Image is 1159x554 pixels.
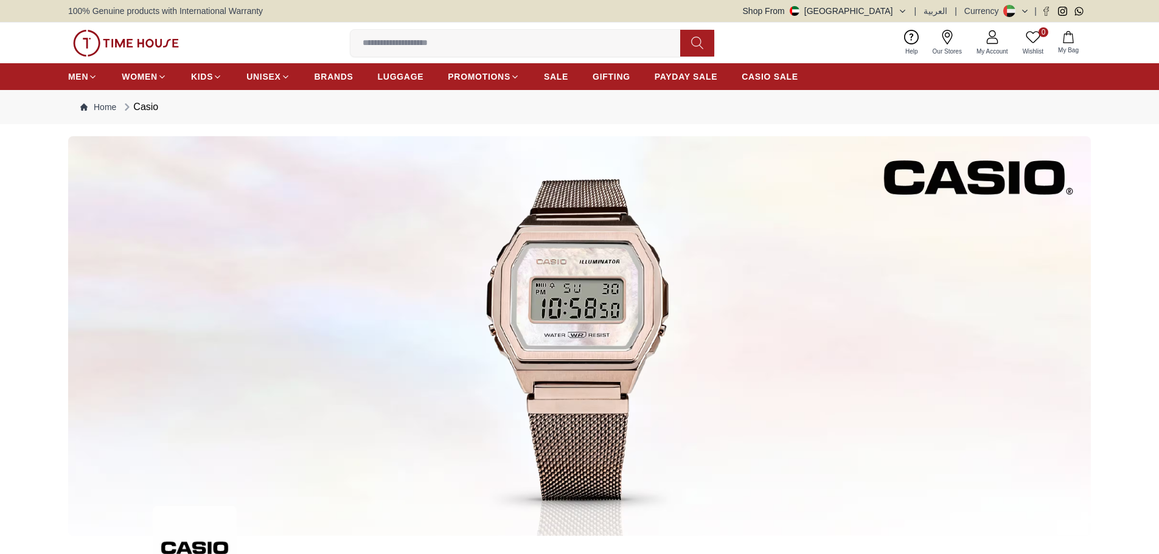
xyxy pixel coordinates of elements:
button: My Bag [1051,29,1086,57]
span: MEN [68,71,88,83]
img: United Arab Emirates [790,6,799,16]
span: PROMOTIONS [448,71,510,83]
a: PROMOTIONS [448,66,520,88]
span: LUGGAGE [378,71,424,83]
img: ... [68,136,1091,536]
span: | [914,5,917,17]
button: Shop From[GEOGRAPHIC_DATA] [743,5,907,17]
a: Help [898,27,925,58]
span: KIDS [191,71,213,83]
span: CASIO SALE [742,71,798,83]
span: SALE [544,71,568,83]
a: GIFTING [593,66,630,88]
nav: Breadcrumb [68,90,1091,124]
span: My Bag [1053,46,1084,55]
a: KIDS [191,66,222,88]
span: WOMEN [122,71,158,83]
span: 0 [1039,27,1048,37]
div: Currency [964,5,1004,17]
a: Facebook [1042,7,1051,16]
span: | [955,5,957,17]
span: My Account [972,47,1013,56]
a: Home [80,101,116,113]
span: BRANDS [315,71,353,83]
a: Our Stores [925,27,969,58]
span: Help [900,47,923,56]
span: Wishlist [1018,47,1048,56]
a: BRANDS [315,66,353,88]
span: PAYDAY SALE [655,71,717,83]
a: Instagram [1058,7,1067,16]
a: Whatsapp [1074,7,1084,16]
a: SALE [544,66,568,88]
a: 0Wishlist [1015,27,1051,58]
a: MEN [68,66,97,88]
a: PAYDAY SALE [655,66,717,88]
a: LUGGAGE [378,66,424,88]
span: | [1034,5,1037,17]
div: Casio [121,100,158,114]
span: Our Stores [928,47,967,56]
a: WOMEN [122,66,167,88]
span: UNISEX [246,71,280,83]
a: UNISEX [246,66,290,88]
img: ... [73,30,179,57]
a: CASIO SALE [742,66,798,88]
button: العربية [924,5,947,17]
span: GIFTING [593,71,630,83]
span: 100% Genuine products with International Warranty [68,5,263,17]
